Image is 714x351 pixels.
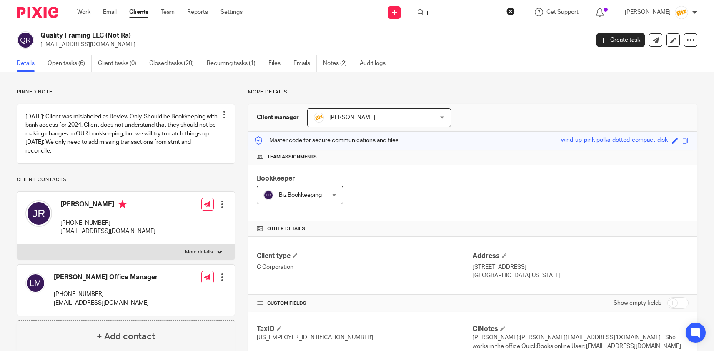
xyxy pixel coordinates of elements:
[473,252,689,261] h4: Address
[625,8,671,16] p: [PERSON_NAME]
[257,113,299,122] h3: Client manager
[268,55,287,72] a: Files
[17,31,34,49] img: svg%3E
[248,89,697,95] p: More details
[506,7,515,15] button: Clear
[561,136,668,145] div: wind-up-pink-polka-dotted-compact-disk
[263,190,273,200] img: svg%3E
[257,300,473,307] h4: CUSTOM FIELDS
[360,55,392,72] a: Audit logs
[473,325,689,333] h4: ClNotes
[614,299,661,307] label: Show empty fields
[323,55,353,72] a: Notes (2)
[149,55,200,72] a: Closed tasks (20)
[257,335,373,341] span: [US_EMPLOYER_IDENTIFICATION_NUMBER]
[255,136,398,145] p: Master code for secure communications and files
[17,89,235,95] p: Pinned note
[257,325,473,333] h4: TaxID
[17,7,58,18] img: Pixie
[257,263,473,271] p: C Corporation
[185,249,213,256] p: More details
[60,200,155,211] h4: [PERSON_NAME]
[161,8,175,16] a: Team
[293,55,317,72] a: Emails
[54,273,158,282] h4: [PERSON_NAME] Office Manager
[257,175,295,182] span: Bookkeeper
[187,8,208,16] a: Reports
[60,227,155,236] p: [EMAIL_ADDRESS][DOMAIN_NAME]
[257,252,473,261] h4: Client type
[77,8,90,16] a: Work
[17,55,41,72] a: Details
[546,9,579,15] span: Get Support
[98,55,143,72] a: Client tasks (0)
[267,154,317,160] span: Team assignments
[25,200,52,227] img: svg%3E
[426,10,501,18] input: Search
[17,176,235,183] p: Client contacts
[54,290,158,298] p: [PHONE_NUMBER]
[103,8,117,16] a: Email
[118,200,127,208] i: Primary
[60,219,155,227] p: [PHONE_NUMBER]
[207,55,262,72] a: Recurring tasks (1)
[473,271,689,280] p: [GEOGRAPHIC_DATA][US_STATE]
[97,330,155,343] h4: + Add contact
[279,192,322,198] span: Biz Bookkeeping
[473,263,689,271] p: [STREET_ADDRESS]
[40,40,584,49] p: [EMAIL_ADDRESS][DOMAIN_NAME]
[267,226,305,232] span: Other details
[314,113,324,123] img: siteIcon.png
[220,8,243,16] a: Settings
[675,6,688,19] img: siteIcon.png
[54,299,158,307] p: [EMAIL_ADDRESS][DOMAIN_NAME]
[40,31,475,40] h2: Quality Framing LLC (Not Ra)
[329,115,375,120] span: [PERSON_NAME]
[596,33,645,47] a: Create task
[48,55,92,72] a: Open tasks (6)
[129,8,148,16] a: Clients
[25,273,45,293] img: svg%3E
